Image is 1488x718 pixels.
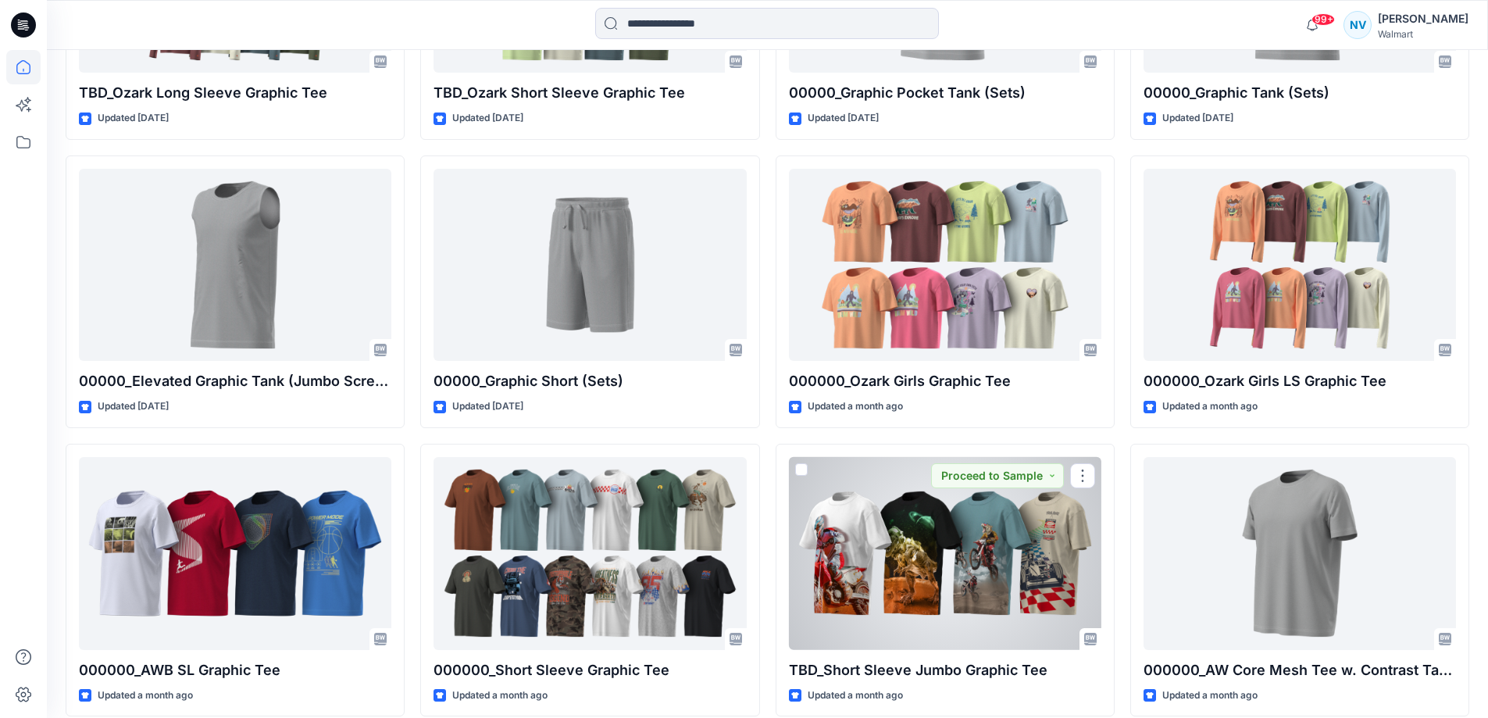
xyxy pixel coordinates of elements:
[79,82,391,104] p: TBD_Ozark Long Sleeve Graphic Tee
[1162,398,1258,415] p: Updated a month ago
[452,110,523,127] p: Updated [DATE]
[434,370,746,392] p: 00000_Graphic Short (Sets)
[452,688,548,704] p: Updated a month ago
[789,169,1101,362] a: 000000_Ozark Girls Graphic Tee
[1144,370,1456,392] p: 000000_Ozark Girls LS Graphic Tee
[434,659,746,681] p: 000000_Short Sleeve Graphic Tee
[808,110,879,127] p: Updated [DATE]
[1343,11,1372,39] div: NV
[452,398,523,415] p: Updated [DATE]
[1378,9,1468,28] div: [PERSON_NAME]
[1378,28,1468,40] div: Walmart
[808,688,903,704] p: Updated a month ago
[98,688,193,704] p: Updated a month ago
[79,370,391,392] p: 00000_Elevated Graphic Tank (Jumbo Screens)
[79,457,391,650] a: 000000_AWB SL Graphic Tee
[1144,82,1456,104] p: 00000_Graphic Tank (Sets)
[789,82,1101,104] p: 00000_Graphic Pocket Tank (Sets)
[1144,169,1456,362] a: 000000_Ozark Girls LS Graphic Tee
[1311,13,1335,26] span: 99+
[98,110,169,127] p: Updated [DATE]
[789,370,1101,392] p: 000000_Ozark Girls Graphic Tee
[789,659,1101,681] p: TBD_Short Sleeve Jumbo Graphic Tee
[434,457,746,650] a: 000000_Short Sleeve Graphic Tee
[434,82,746,104] p: TBD_Ozark Short Sleeve Graphic Tee
[808,398,903,415] p: Updated a month ago
[79,659,391,681] p: 000000_AWB SL Graphic Tee
[789,457,1101,650] a: TBD_Short Sleeve Jumbo Graphic Tee
[79,169,391,362] a: 00000_Elevated Graphic Tank (Jumbo Screens)
[1144,659,1456,681] p: 000000_AW Core Mesh Tee w. Contrast Tape & Stitching
[1162,688,1258,704] p: Updated a month ago
[98,398,169,415] p: Updated [DATE]
[1162,110,1233,127] p: Updated [DATE]
[1144,457,1456,650] a: 000000_AW Core Mesh Tee w. Contrast Tape & Stitching
[434,169,746,362] a: 00000_Graphic Short (Sets)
